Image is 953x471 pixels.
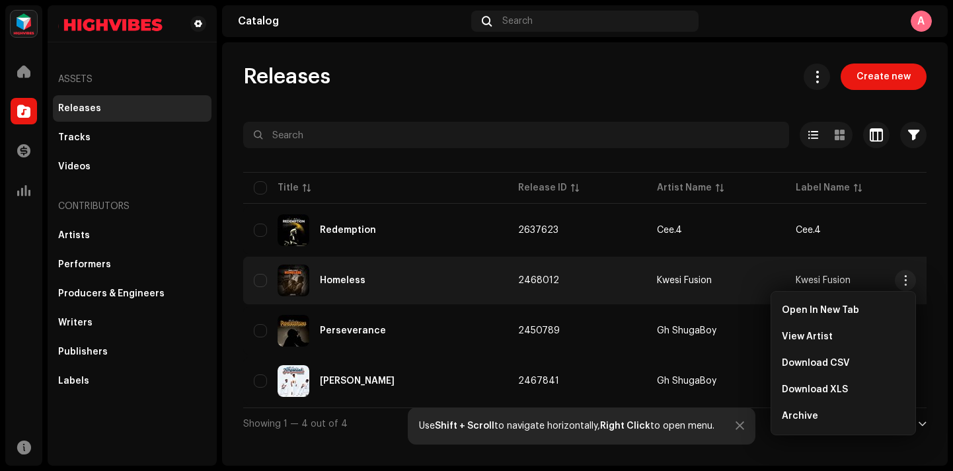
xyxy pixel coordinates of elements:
div: Publishers [58,347,108,357]
input: Search [243,122,789,148]
img: e394cfc0-8d0a-4594-a8cb-4485ad63a619 [278,265,309,296]
div: Kwesi Fusion [657,276,712,285]
re-a-nav-header: Contributors [53,191,211,222]
re-m-nav-item: Videos [53,153,211,180]
span: Download CSV [782,358,850,368]
span: Releases [243,64,330,90]
div: Gh ShugaBoy [657,376,716,386]
re-m-nav-item: Artists [53,222,211,249]
img: 8d6be00f-5fa8-4461-abd7-71e25b4877c2 [278,214,309,246]
re-m-nav-item: Performers [53,251,211,278]
re-m-nav-item: Tracks [53,124,211,151]
div: Homeless [320,276,365,285]
div: Writers [58,318,93,328]
re-a-nav-header: Assets [53,64,211,95]
span: View Artist [782,331,833,342]
img: dcaf00c3-2acd-4829-aa8e-fef4ad789b68 [278,365,309,397]
div: Gh ShugaBoy [657,326,716,335]
re-m-nav-item: Writers [53,310,211,336]
div: Artist Name [657,181,712,194]
div: Amponsah [320,376,395,386]
re-m-nav-item: Producers & Engineers [53,280,211,307]
span: Gh ShugaBoy [657,376,775,386]
div: Artists [58,230,90,241]
re-m-nav-item: Publishers [53,339,211,365]
span: Cee.4 [657,226,775,235]
span: Cee.4 [796,226,821,235]
span: Download XLS [782,384,848,395]
div: Labels [58,376,89,386]
strong: Shift + Scroll [435,421,494,431]
span: Search [502,16,533,26]
img: b5158c06-6f51-4ac3-b7c5-1d85f347a46a [278,315,309,347]
span: Archive [782,411,818,421]
re-m-nav-item: Labels [53,368,211,394]
span: Kwesi Fusion [657,276,775,285]
div: Label Name [796,181,850,194]
div: Videos [58,161,91,172]
span: 2450789 [518,326,560,335]
div: Title [278,181,299,194]
button: Create new [841,64,927,90]
re-m-nav-item: Releases [53,95,211,122]
div: Performers [58,259,111,270]
span: Open In New Tab [782,305,859,316]
span: 2467841 [518,376,559,386]
div: Tracks [58,132,91,143]
div: A [911,11,932,32]
div: Use to navigate horizontally, to open menu. [419,421,714,431]
span: Create new [857,64,911,90]
div: Perseverance [320,326,386,335]
div: Redemption [320,226,376,235]
span: 2468012 [518,276,559,285]
span: Kwesi Fusion [796,276,851,285]
div: Catalog [238,16,466,26]
div: Releases [58,103,101,114]
div: Cee.4 [657,226,682,235]
div: Producers & Engineers [58,288,165,299]
span: Showing 1 — 4 out of 4 [243,419,348,429]
img: d4093022-bcd4-44a3-a5aa-2cc358ba159b [58,16,169,32]
span: Gh ShugaBoy [657,326,775,335]
div: Release ID [518,181,567,194]
strong: Right Click [600,421,650,431]
img: feab3aad-9b62-475c-8caf-26f15a9573ee [11,11,37,37]
span: 2637623 [518,226,558,235]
